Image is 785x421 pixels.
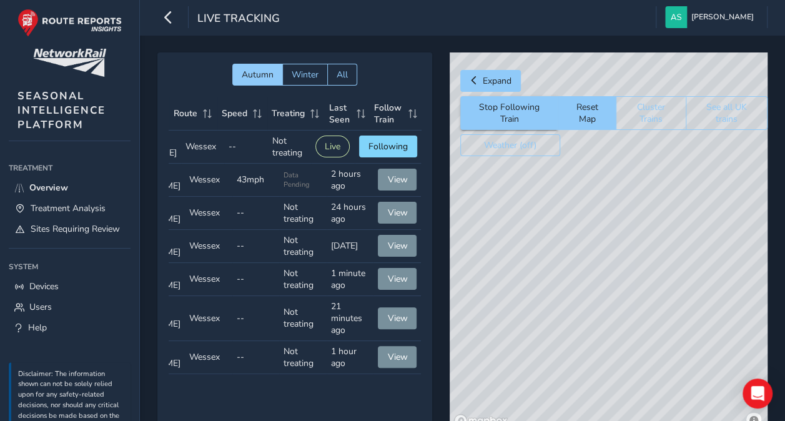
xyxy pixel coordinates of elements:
[17,9,122,37] img: rr logo
[9,198,131,219] a: Treatment Analysis
[378,307,417,329] button: View
[460,70,521,92] button: Expand
[29,182,68,194] span: Overview
[387,240,407,252] span: View
[387,207,407,219] span: View
[31,202,106,214] span: Treatment Analysis
[387,312,407,324] span: View
[359,136,417,157] button: Following
[460,134,560,156] button: Weather (off)
[185,197,232,230] td: Wessex
[327,64,357,86] button: All
[9,219,131,239] a: Sites Requiring Review
[387,174,407,186] span: View
[232,263,280,296] td: --
[222,107,247,119] span: Speed
[460,96,558,130] button: Stop Following Train
[28,322,47,334] span: Help
[9,177,131,198] a: Overview
[327,296,374,341] td: 21 minutes ago
[378,169,417,191] button: View
[279,296,327,341] td: Not treating
[232,230,280,263] td: --
[329,102,352,126] span: Last Seen
[268,131,311,164] td: Not treating
[279,263,327,296] td: Not treating
[558,96,616,130] button: Reset Map
[185,263,232,296] td: Wessex
[279,230,327,263] td: Not treating
[31,223,120,235] span: Sites Requiring Review
[327,197,374,230] td: 24 hours ago
[232,341,280,374] td: --
[185,230,232,263] td: Wessex
[327,230,374,263] td: [DATE]
[327,263,374,296] td: 1 minute ago
[378,235,417,257] button: View
[743,379,773,409] div: Open Intercom Messenger
[327,341,374,374] td: 1 hour ago
[29,301,52,313] span: Users
[686,96,768,130] button: See all UK trains
[327,164,374,197] td: 2 hours ago
[378,202,417,224] button: View
[185,341,232,374] td: Wessex
[33,49,106,77] img: customer logo
[185,296,232,341] td: Wessex
[337,69,348,81] span: All
[197,11,280,28] span: Live Tracking
[374,102,404,126] span: Follow Train
[665,6,758,28] button: [PERSON_NAME]
[292,69,318,81] span: Winter
[378,346,417,368] button: View
[9,297,131,317] a: Users
[368,141,408,152] span: Following
[17,89,106,132] span: SEASONAL INTELLIGENCE PLATFORM
[284,171,322,189] span: Data Pending
[483,75,511,87] span: Expand
[9,159,131,177] div: Treatment
[9,257,131,276] div: System
[665,6,687,28] img: diamond-layout
[279,341,327,374] td: Not treating
[232,64,282,86] button: Autumn
[279,197,327,230] td: Not treating
[616,96,686,130] button: Cluster Trains
[224,131,267,164] td: --
[9,276,131,297] a: Devices
[29,280,59,292] span: Devices
[232,197,280,230] td: --
[9,317,131,338] a: Help
[691,6,754,28] span: [PERSON_NAME]
[242,69,274,81] span: Autumn
[378,268,417,290] button: View
[232,164,280,197] td: 43mph
[272,107,305,119] span: Treating
[185,164,232,197] td: Wessex
[387,351,407,363] span: View
[232,296,280,341] td: --
[174,107,197,119] span: Route
[181,131,224,164] td: Wessex
[315,136,350,157] button: Live
[387,273,407,285] span: View
[282,64,327,86] button: Winter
